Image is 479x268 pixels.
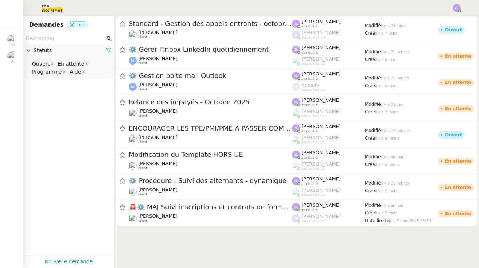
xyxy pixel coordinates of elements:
div: En attente [58,61,84,67]
span: il y a 2 jours [375,110,397,114]
nz-select-item: Ouvert [30,60,55,67]
nz-select-item: En attente [56,60,90,67]
app-user-label: suppervisé par [292,109,365,118]
span: [PERSON_NAME] [301,124,341,129]
app-user-label: suppervisé par [292,214,365,223]
span: [PERSON_NAME] [301,30,341,35]
span: Créé [365,162,375,167]
span: Modifié [365,75,381,81]
span: suppervisé par [301,62,326,66]
span: suppervisé par [301,36,326,40]
span: suppervisé par [301,167,326,171]
span: attribué à [301,156,318,160]
span: il y a 2 heures [381,24,407,28]
span: ⚙️ Gestion boite mail Outlook [129,73,292,79]
span: nobody [301,82,319,88]
span: [PERSON_NAME] [301,97,341,103]
span: il y a un jour [375,84,398,88]
span: attribué à [301,129,318,133]
img: users%2FyQfMwtYgTqhRP2YHWHmG2s2LYaD3%2Favatar%2Fprofile-pic.png [292,57,300,65]
span: Standard - Gestion des appels entrants - octobre 2025 [129,20,292,27]
span: suppervisé par [301,88,326,92]
a: Nouvelle demande [45,257,93,266]
span: [PERSON_NAME] [301,176,341,182]
app-user-detailed-label: client [129,30,292,39]
span: jeu. 7 août 2025 23:59 [389,219,431,223]
span: [PERSON_NAME] [138,187,178,193]
span: Modifié [365,102,381,107]
span: Live [77,22,86,27]
app-user-detailed-label: client [129,135,292,144]
app-user-label: attribué à [292,71,365,81]
div: Aide [70,69,81,75]
div: Programmé [32,69,62,75]
img: users%2FW4OQjB9BRtYK2an7yusO0WsYLsD3%2Favatar%2F28027066-518b-424c-8476-65f2e549ac29 [7,35,17,45]
app-user-label: suppervisé par [292,56,365,66]
span: Créé [365,31,375,36]
img: svg [292,31,300,39]
span: attribué à [301,51,318,55]
span: ⚙️ Procédure : Suivi des alternants - dynamique [129,178,292,184]
img: users%2F0G3Vvnvi3TQv835PC6wL0iK4Q012%2Favatar%2F85e45ffa-4efd-43d5-9109-2e66efd3e965 [7,51,17,62]
div: En attente [445,159,471,163]
app-user-label: attribué à [292,202,365,212]
span: il y a 2 mois [375,211,397,215]
span: [PERSON_NAME] [301,187,341,193]
span: Modifié [365,154,381,159]
app-user-detailed-label: client [129,108,292,118]
span: Créé [365,210,375,215]
span: suppervisé par [301,140,326,144]
span: [PERSON_NAME] [301,56,341,62]
app-user-label: attribué à [292,45,365,54]
span: attribué à [301,208,318,212]
span: client [138,35,147,39]
img: svg [292,72,300,80]
app-user-detailed-label: client [129,56,292,65]
span: ⚙️ Gérer l'Inbox LinkedIn quotidiennement [129,46,292,53]
img: users%2FyQfMwtYgTqhRP2YHWHmG2s2LYaD3%2Favatar%2Fprofile-pic.png [292,162,300,170]
span: Créé [365,83,375,88]
nz-select-item: Programmé [30,68,67,75]
span: [PERSON_NAME] [138,161,178,166]
img: svg [453,4,461,12]
img: svg [292,98,300,106]
div: En attente [445,54,471,58]
span: [PERSON_NAME] [301,135,341,140]
app-user-label: suppervisé par [292,82,365,92]
span: il y a un jour [375,58,398,62]
span: [PERSON_NAME] [301,71,341,77]
span: il y a 21 heures [381,181,409,185]
app-user-label: attribué à [292,176,365,186]
img: svg [292,203,300,211]
span: client [138,193,147,197]
img: users%2FvXkuctLX0wUbD4cA8OSk7KI5fra2%2Favatar%2F858bcb8a-9efe-43bf-b7a6-dc9f739d6e70 [129,214,137,222]
img: svg [292,151,300,159]
img: users%2F0G3Vvnvi3TQv835PC6wL0iK4Q012%2Favatar%2F85e45ffa-4efd-43d5-9109-2e66efd3e965 [129,135,137,143]
img: svg [292,177,300,185]
span: il y a 21 heures [381,50,409,54]
span: il y a un jour [381,155,404,159]
span: client [138,114,147,118]
span: il y a un mois [375,163,400,167]
app-user-detailed-label: client [129,82,292,92]
img: users%2F0G3Vvnvi3TQv835PC6wL0iK4Q012%2Favatar%2F85e45ffa-4efd-43d5-9109-2e66efd3e965 [129,109,137,117]
span: Modifié [365,49,381,54]
img: users%2FW4OQjB9BRtYK2an7yusO0WsYLsD3%2Favatar%2F28027066-518b-424c-8476-65f2e549ac29 [129,30,137,38]
app-user-label: suppervisé par [292,30,365,39]
app-user-label: suppervisé par [292,161,365,171]
app-user-label: attribué à [292,150,365,159]
span: client [138,88,147,92]
span: [PERSON_NAME] [301,202,341,208]
img: svg [292,20,300,28]
span: il y a un jour [381,203,404,207]
span: attribué à [301,182,318,186]
span: il y a 2 jours [381,102,403,106]
span: il y a 17 minutes [381,129,412,133]
span: client [138,166,147,170]
span: [PERSON_NAME] [301,161,341,167]
app-user-label: suppervisé par [292,135,365,144]
span: Modifié [365,203,381,208]
app-user-label: attribué à [292,97,365,107]
span: client [138,61,147,65]
div: En attente [445,211,471,216]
